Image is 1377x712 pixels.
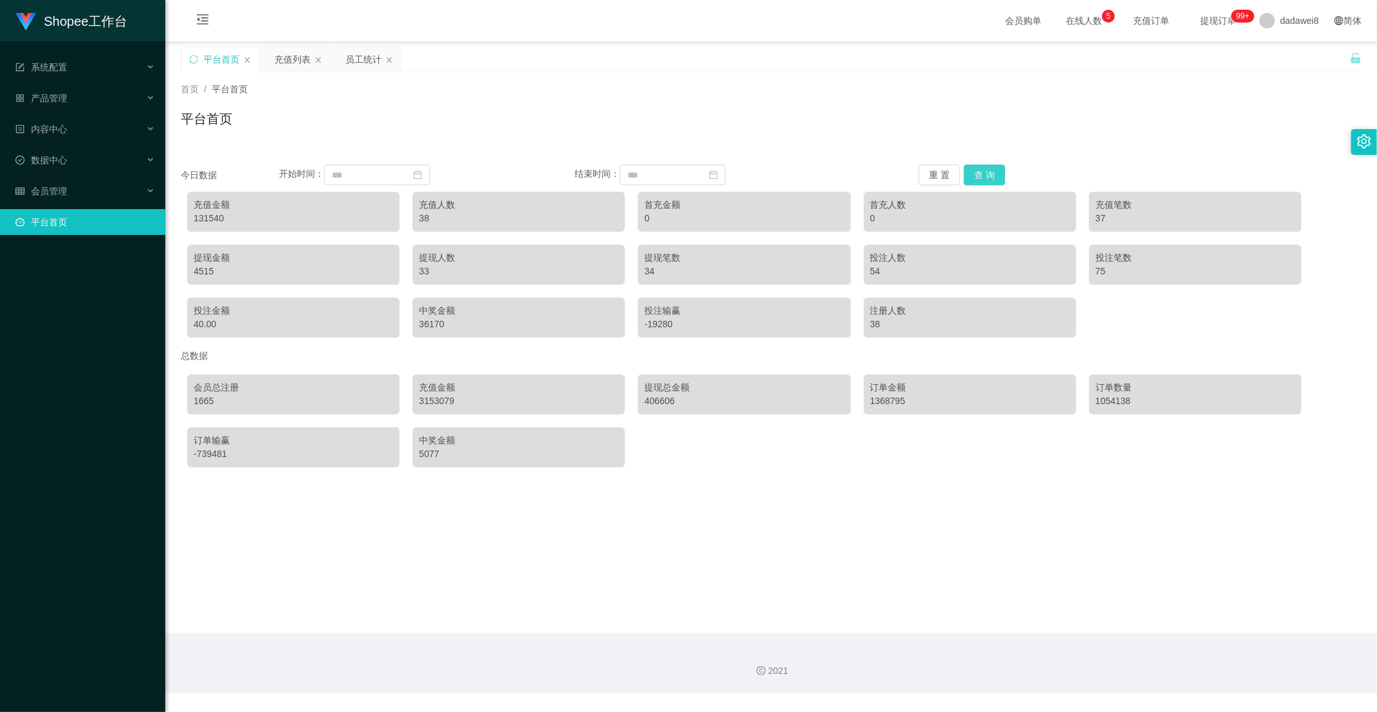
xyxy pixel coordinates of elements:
span: 提现订单 [1194,16,1243,25]
div: 中奖金额 [419,434,618,447]
div: 充值列表 [274,47,311,72]
a: Shopee工作台 [15,15,127,26]
div: 5077 [419,447,618,461]
button: 重 置 [919,165,960,185]
div: 首充金额 [644,198,844,212]
div: 投注笔数 [1096,251,1295,265]
div: 提现金额 [194,251,393,265]
div: 充值笔数 [1096,198,1295,212]
i: 图标: sync [189,55,198,64]
div: 投注输赢 [644,304,844,318]
span: 系统配置 [15,62,67,72]
div: 54 [870,265,1070,278]
div: 订单数量 [1096,381,1295,394]
div: 38 [419,212,618,225]
i: 图标: check-circle-o [15,156,25,165]
div: 员工统计 [345,47,382,72]
i: 图标: unlock [1350,52,1362,64]
div: 3153079 [419,394,618,408]
div: 提现总金额 [644,381,844,394]
i: 图标: close [385,56,393,64]
i: 图标: form [15,63,25,72]
div: 平台首页 [203,47,240,72]
div: 34 [644,265,844,278]
img: logo.9652507e.png [15,13,36,31]
i: 图标: calendar [413,170,422,179]
a: 图标: dashboard平台首页 [15,209,155,235]
span: 内容中心 [15,124,67,134]
p: 5 [1107,10,1111,23]
div: 今日数据 [181,168,279,182]
div: 40.00 [194,318,393,331]
i: 图标: table [15,187,25,196]
span: 会员管理 [15,186,67,196]
div: 充值金额 [194,198,393,212]
span: / [204,84,207,94]
div: 1665 [194,394,393,408]
div: 406606 [644,394,844,408]
span: 首页 [181,84,199,94]
div: 注册人数 [870,304,1070,318]
i: 图标: menu-fold [181,1,225,42]
div: 2021 [176,664,1367,678]
h1: 平台首页 [181,109,232,128]
div: 提现人数 [419,251,618,265]
div: 订单输赢 [194,434,393,447]
span: 在线人数 [1059,16,1108,25]
div: 4515 [194,265,393,278]
span: 充值订单 [1127,16,1176,25]
span: 平台首页 [212,84,248,94]
h1: Shopee工作台 [44,1,127,42]
div: -19280 [644,318,844,331]
div: 中奖金额 [419,304,618,318]
i: 图标: close [243,56,251,64]
div: 38 [870,318,1070,331]
div: 36170 [419,318,618,331]
i: 图标: global [1334,16,1343,25]
div: -739481 [194,447,393,461]
div: 投注人数 [870,251,1070,265]
i: 图标: setting [1357,134,1371,148]
i: 图标: profile [15,125,25,134]
div: 总数据 [181,344,1362,368]
div: 33 [419,265,618,278]
div: 75 [1096,265,1295,278]
span: 数据中心 [15,155,67,165]
div: 0 [870,212,1070,225]
div: 订单金额 [870,381,1070,394]
span: 产品管理 [15,93,67,103]
div: 1368795 [870,394,1070,408]
div: 充值金额 [419,381,618,394]
div: 37 [1096,212,1295,225]
div: 提现笔数 [644,251,844,265]
div: 投注金额 [194,304,393,318]
i: 图标: close [314,56,322,64]
i: 图标: calendar [709,170,718,179]
div: 首充人数 [870,198,1070,212]
div: 充值人数 [419,198,618,212]
i: 图标: appstore-o [15,94,25,103]
div: 1054138 [1096,394,1295,408]
span: 结束时间： [575,169,620,179]
sup: 212 [1231,10,1254,23]
button: 查 询 [964,165,1005,185]
span: 开始时间： [279,169,324,179]
div: 131540 [194,212,393,225]
div: 会员总注册 [194,381,393,394]
div: 0 [644,212,844,225]
sup: 5 [1102,10,1115,23]
i: 图标: copyright [757,666,766,675]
